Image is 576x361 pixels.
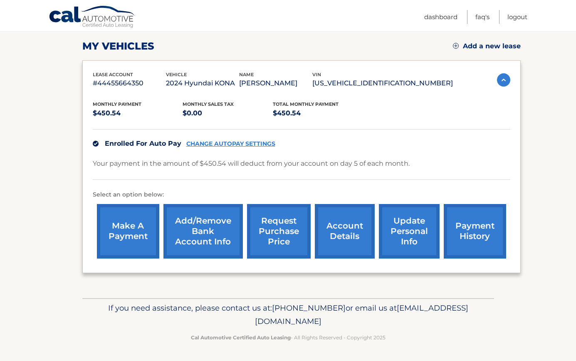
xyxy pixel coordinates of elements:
[315,204,375,259] a: account details
[239,77,312,89] p: [PERSON_NAME]
[93,107,183,119] p: $450.54
[453,42,521,50] a: Add a new lease
[424,10,457,24] a: Dashboard
[93,190,510,200] p: Select an option below:
[163,204,243,259] a: Add/Remove bank account info
[93,141,99,147] img: check.svg
[272,303,346,313] span: [PHONE_NUMBER]
[88,333,489,342] p: - All Rights Reserved - Copyright 2025
[88,301,489,328] p: If you need assistance, please contact us at: or email us at
[93,158,410,169] p: Your payment in the amount of $450.54 will deduct from your account on day 5 of each month.
[273,107,363,119] p: $450.54
[312,77,453,89] p: [US_VEHICLE_IDENTIFICATION_NUMBER]
[97,204,159,259] a: make a payment
[105,139,181,147] span: Enrolled For Auto Pay
[497,73,510,87] img: accordion-active.svg
[49,5,136,30] a: Cal Automotive
[191,334,291,341] strong: Cal Automotive Certified Auto Leasing
[379,204,440,259] a: update personal info
[186,140,275,147] a: CHANGE AUTOPAY SETTINGS
[247,204,311,259] a: request purchase price
[239,72,254,77] span: name
[507,10,527,24] a: Logout
[166,72,187,77] span: vehicle
[93,101,141,107] span: Monthly Payment
[312,72,321,77] span: vin
[93,77,166,89] p: #44455664350
[444,204,506,259] a: payment history
[82,40,154,52] h2: my vehicles
[475,10,489,24] a: FAQ's
[183,107,273,119] p: $0.00
[93,72,133,77] span: lease account
[183,101,234,107] span: Monthly sales Tax
[273,101,339,107] span: Total Monthly Payment
[453,43,459,49] img: add.svg
[166,77,239,89] p: 2024 Hyundai KONA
